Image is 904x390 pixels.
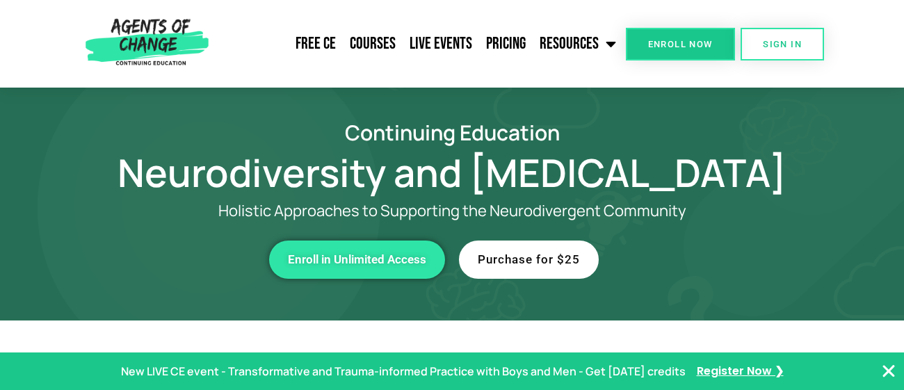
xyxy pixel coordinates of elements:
[121,361,686,382] p: New LIVE CE event - Transformative and Trauma-informed Practice with Boys and Men - Get [DATE] cr...
[697,361,784,382] a: Register Now ❯
[741,28,824,60] a: SIGN IN
[880,363,897,380] button: Close Banner
[533,26,623,61] a: Resources
[459,241,599,279] a: Purchase for $25
[763,40,802,49] span: SIGN IN
[478,254,580,266] span: Purchase for $25
[479,26,533,61] a: Pricing
[214,26,624,61] nav: Menu
[111,202,793,220] p: Holistic Approaches to Supporting the Neurodivergent Community
[626,28,735,60] a: Enroll Now
[288,254,426,266] span: Enroll in Unlimited Access
[289,26,343,61] a: Free CE
[56,122,848,143] h2: Continuing Education
[403,26,479,61] a: Live Events
[56,156,848,188] h1: Neurodiversity and [MEDICAL_DATA]
[343,26,403,61] a: Courses
[269,241,445,279] a: Enroll in Unlimited Access
[648,40,713,49] span: Enroll Now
